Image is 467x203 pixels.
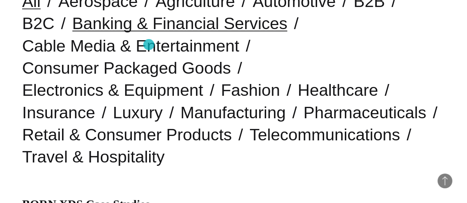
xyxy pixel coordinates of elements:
a: Consumer Packaged Goods [22,59,231,77]
a: Pharmaceuticals [303,103,426,122]
a: Healthcare [298,81,378,99]
a: Luxury [113,103,163,122]
a: Electronics & Equipment [22,81,203,99]
a: Fashion [221,81,280,99]
a: Cable Media & Entertainment [22,36,239,55]
a: Retail & Consumer Products [22,125,232,144]
button: Back to Top [437,174,452,188]
a: Insurance [22,103,95,122]
a: B2C [22,14,55,33]
a: Manufacturing [181,103,286,122]
a: Telecommunications [250,125,400,144]
a: Banking & Financial Services [72,14,288,33]
a: Travel & Hospitality [22,147,165,166]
